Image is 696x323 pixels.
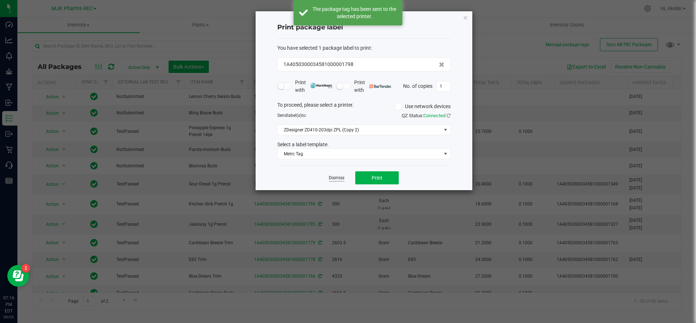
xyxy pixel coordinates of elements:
[278,125,441,135] span: ZDesigner ZD410-203dpi ZPL (Copy 2)
[312,5,397,20] div: The package tag has been sent to the selected printer.
[283,61,353,68] span: 1A4050300034581000001798
[272,141,456,148] div: Select a label template.
[310,83,332,88] img: mark_magic_cybra.png
[277,113,307,118] span: Send to:
[423,113,446,118] span: Connected
[272,101,456,112] div: To proceed, please select a printer.
[403,83,432,89] span: No. of copies
[354,79,391,94] span: Print with
[329,175,344,181] a: Dismiss
[287,113,302,118] span: label(s)
[355,171,399,184] button: Print
[372,175,382,181] span: Print
[7,265,29,287] iframe: Resource center
[295,79,332,94] span: Print with
[277,44,451,52] div: :
[277,23,451,32] h4: Print package label
[21,264,30,273] iframe: Resource center unread badge
[369,85,391,88] img: bartender.png
[277,45,371,51] span: You have selected 1 package label to print
[395,103,451,110] label: Use network devices
[402,113,451,118] span: QZ Status:
[278,149,441,159] span: Metrc Tag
